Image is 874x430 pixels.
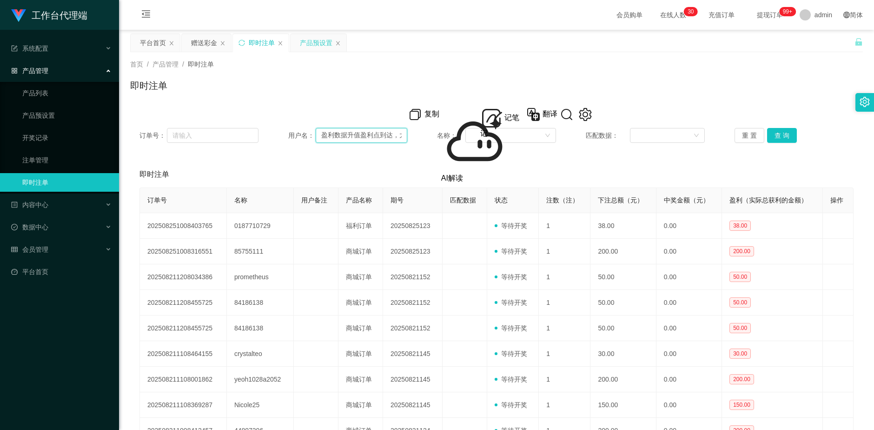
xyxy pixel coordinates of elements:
[11,67,18,74] i: 图标: appstore-o
[11,67,48,74] span: 产品管理
[227,213,294,239] td: 0187710729
[383,239,443,264] td: 20250825123
[140,316,227,341] td: 202508211208455725
[495,324,527,332] span: 等待开奖
[22,151,112,169] a: 注单管理
[383,316,443,341] td: 20250821152
[684,7,697,16] sup: 30
[729,272,751,282] span: 50.00
[140,290,227,316] td: 202508211208455725
[408,107,423,122] img: QtYUP8cfqPMfAJRDKZHrUPWhEAAAAASUVORK5CYII=
[227,239,294,264] td: 85755111
[383,290,443,316] td: 20250821152
[288,131,316,141] span: 用户名：
[860,97,870,107] i: 图标: setting
[301,196,327,204] span: 用户备注
[182,60,184,68] span: /
[735,128,764,143] button: 重 置
[11,224,18,230] i: 图标: check-circle-o
[11,11,87,19] a: 工作台代理端
[383,264,443,290] td: 20250821152
[495,222,527,229] span: 等待开奖
[590,341,656,367] td: 30.00
[249,34,275,52] div: 即时注单
[11,9,26,22] img: logo.9652507e.png
[539,290,590,316] td: 1
[140,213,227,239] td: 202508251008403765
[191,34,217,52] div: 赠送彩金
[338,392,383,418] td: 商城订单
[140,264,227,290] td: 202508211208034386
[495,196,508,204] span: 状态
[480,107,503,129] img: note_menu_logo.png
[539,264,590,290] td: 1
[590,239,656,264] td: 200.00
[338,316,383,341] td: 商城订单
[11,45,48,52] span: 系统配置
[843,12,850,18] i: 图标: global
[539,239,590,264] td: 1
[130,79,167,93] h1: 即时注单
[391,196,404,204] span: 期号
[539,316,590,341] td: 1
[22,84,112,102] a: 产品列表
[338,367,383,392] td: 商城订单
[130,60,143,68] span: 首页
[383,367,443,392] td: 20250821145
[424,110,439,118] span: 复制
[656,239,722,264] td: 0.00
[590,264,656,290] td: 50.00
[578,107,593,122] img: V078A+5A6nx3rvGSgAAAABJRU5ErkJggg==
[22,173,112,192] a: 即时注单
[140,34,166,52] div: 平台首页
[338,290,383,316] td: 商城订单
[338,239,383,264] td: 商城订单
[590,392,656,418] td: 150.00
[495,350,527,357] span: 等待开奖
[495,248,527,255] span: 等待开奖
[729,297,751,308] span: 50.00
[729,221,751,231] span: 38.00
[22,128,112,147] a: 开奖记录
[338,341,383,367] td: 商城订单
[729,246,754,256] span: 200.00
[854,38,863,46] i: 图标: unlock
[590,213,656,239] td: 38.00
[11,246,48,253] span: 会员管理
[779,7,796,16] sup: 948
[691,7,694,16] p: 0
[729,349,751,359] span: 30.00
[655,12,691,18] span: 在线人数
[546,196,579,204] span: 注数（注）
[140,341,227,367] td: 202508211108464155
[729,323,751,333] span: 50.00
[729,400,754,410] span: 150.00
[688,7,691,16] p: 3
[147,60,149,68] span: /
[526,107,541,122] img: BTcnyCAlw1Z8AAAAAElFTkSuQmCC
[152,60,179,68] span: 产品管理
[543,110,557,118] span: 翻译
[227,290,294,316] td: 84186138
[140,367,227,392] td: 202508211108001862
[11,246,18,253] i: 图标: table
[11,201,48,208] span: 内容中心
[227,392,294,418] td: Nicole25
[441,107,508,174] img: +AUFiS6jpxfeE1VwQWUENg3barE8bF6UJVwMA4iAK71z0CdTqfT6XQ6nU6n0+l8H34A0lD0iq7aywkAAAAASUVORK5CYII=
[598,196,643,204] span: 下注总额（元）
[383,213,443,239] td: 20250825123
[767,128,797,143] button: 查 询
[383,392,443,418] td: 20250821145
[11,202,18,208] i: 图标: profile
[729,374,754,384] span: 200.00
[539,341,590,367] td: 1
[316,128,407,143] input: 请输入
[559,107,574,122] img: 6JHfgLzKFOjSb3L5AAAAAASUVORK5CYII=
[300,34,332,52] div: 产品预设置
[495,401,527,409] span: 等待开奖
[147,196,167,204] span: 订单号
[140,392,227,418] td: 202508211108369287
[188,60,214,68] span: 即时注单
[495,299,527,306] span: 等待开奖
[338,264,383,290] td: 商城订单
